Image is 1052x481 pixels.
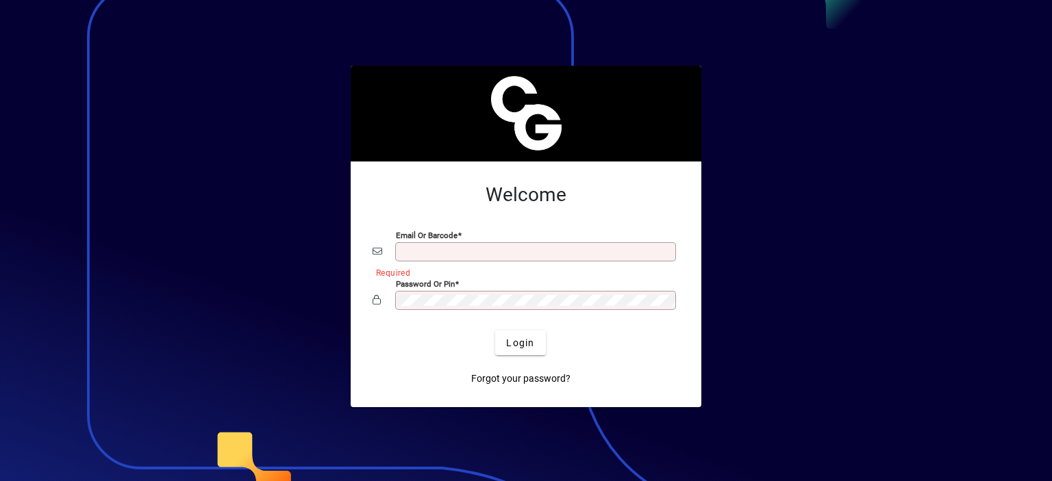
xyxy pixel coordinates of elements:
[495,330,545,355] button: Login
[396,279,455,289] mat-label: Password or Pin
[396,231,458,240] mat-label: Email or Barcode
[466,366,576,391] a: Forgot your password?
[373,183,679,207] h2: Welcome
[506,336,534,350] span: Login
[471,372,571,386] span: Forgot your password?
[376,265,668,279] mat-error: Required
